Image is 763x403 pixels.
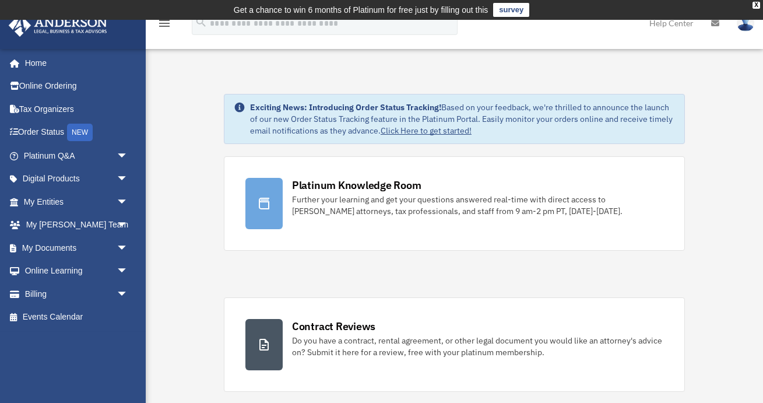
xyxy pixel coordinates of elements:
[117,213,140,237] span: arrow_drop_down
[292,319,375,334] div: Contract Reviews
[737,15,754,31] img: User Pic
[117,167,140,191] span: arrow_drop_down
[157,16,171,30] i: menu
[224,297,685,392] a: Contract Reviews Do you have a contract, rental agreement, or other legal document you would like...
[8,144,146,167] a: Platinum Q&Aarrow_drop_down
[250,102,441,113] strong: Exciting News: Introducing Order Status Tracking!
[8,306,146,329] a: Events Calendar
[224,156,685,251] a: Platinum Knowledge Room Further your learning and get your questions answered real-time with dire...
[195,16,208,29] i: search
[67,124,93,141] div: NEW
[493,3,529,17] a: survey
[250,101,675,136] div: Based on your feedback, we're thrilled to announce the launch of our new Order Status Tracking fe...
[8,282,146,306] a: Billingarrow_drop_down
[8,75,146,98] a: Online Ordering
[117,190,140,214] span: arrow_drop_down
[117,260,140,283] span: arrow_drop_down
[381,125,472,136] a: Click Here to get started!
[157,20,171,30] a: menu
[117,144,140,168] span: arrow_drop_down
[292,194,663,217] div: Further your learning and get your questions answered real-time with direct access to [PERSON_NAM...
[8,51,140,75] a: Home
[8,260,146,283] a: Online Learningarrow_drop_down
[5,14,111,37] img: Anderson Advisors Platinum Portal
[8,236,146,260] a: My Documentsarrow_drop_down
[8,167,146,191] a: Digital Productsarrow_drop_down
[117,282,140,306] span: arrow_drop_down
[8,213,146,237] a: My [PERSON_NAME] Teamarrow_drop_down
[8,190,146,213] a: My Entitiesarrow_drop_down
[234,3,488,17] div: Get a chance to win 6 months of Platinum for free just by filling out this
[8,97,146,121] a: Tax Organizers
[8,121,146,145] a: Order StatusNEW
[292,335,663,358] div: Do you have a contract, rental agreement, or other legal document you would like an attorney's ad...
[117,236,140,260] span: arrow_drop_down
[753,2,760,9] div: close
[292,178,421,192] div: Platinum Knowledge Room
